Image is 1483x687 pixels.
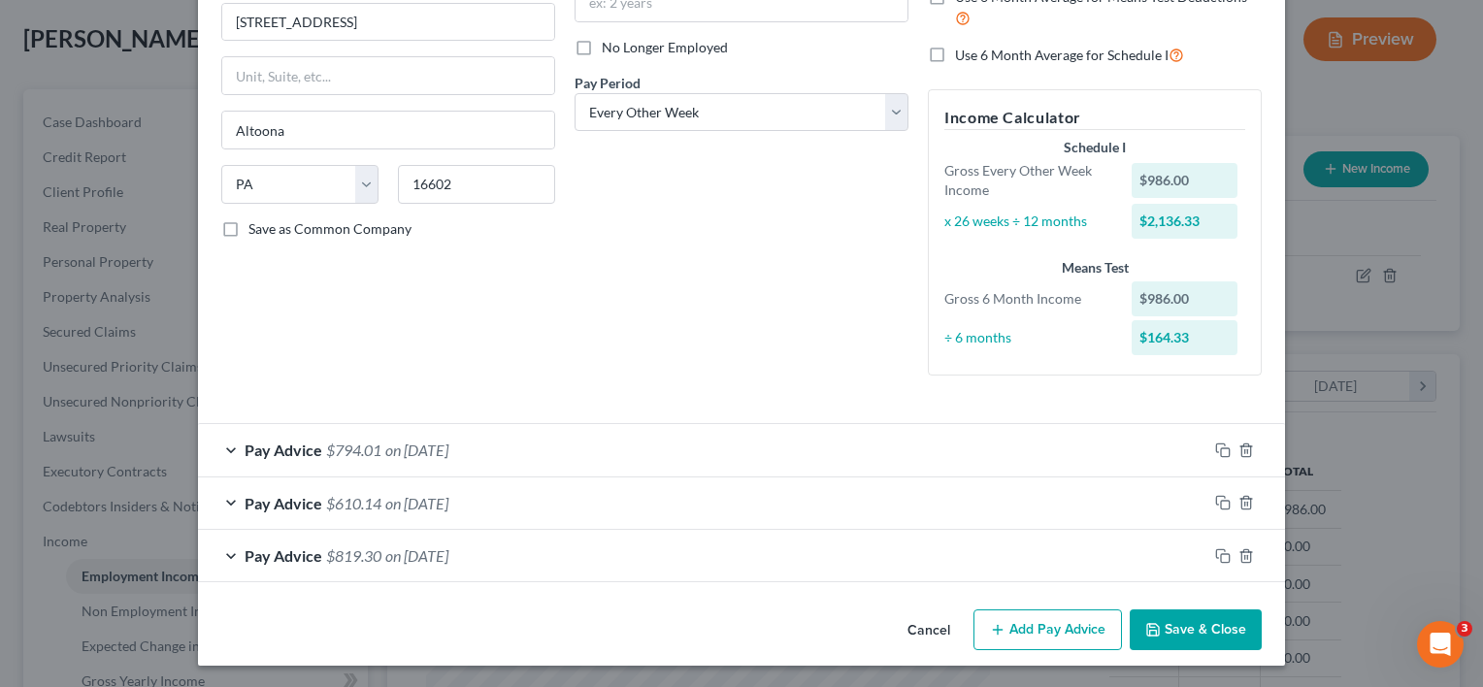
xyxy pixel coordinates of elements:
iframe: Intercom live chat [1417,621,1464,668]
div: Means Test [944,258,1245,278]
span: $794.01 [326,441,381,459]
span: No Longer Employed [602,39,728,55]
input: Enter city... [222,112,554,148]
input: Enter zip... [398,165,555,204]
h5: Income Calculator [944,106,1245,130]
span: on [DATE] [385,546,448,565]
input: Unit, Suite, etc... [222,57,554,94]
div: x 26 weeks ÷ 12 months [935,212,1122,231]
span: 3 [1457,621,1472,637]
div: $2,136.33 [1132,204,1238,239]
button: Cancel [892,611,966,650]
span: Pay Advice [245,546,322,565]
input: Enter address... [222,4,554,41]
button: Add Pay Advice [973,609,1122,650]
div: $986.00 [1132,281,1238,316]
span: $610.14 [326,494,381,512]
span: Pay Advice [245,441,322,459]
span: Save as Common Company [248,220,412,237]
div: Schedule I [944,138,1245,157]
span: Pay Period [575,75,641,91]
span: $819.30 [326,546,381,565]
button: Save & Close [1130,609,1262,650]
div: Gross Every Other Week Income [935,161,1122,200]
div: ÷ 6 months [935,328,1122,347]
div: $164.33 [1132,320,1238,355]
div: $986.00 [1132,163,1238,198]
span: on [DATE] [385,441,448,459]
div: Gross 6 Month Income [935,289,1122,309]
span: Use 6 Month Average for Schedule I [955,47,1169,63]
span: on [DATE] [385,494,448,512]
span: Pay Advice [245,494,322,512]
